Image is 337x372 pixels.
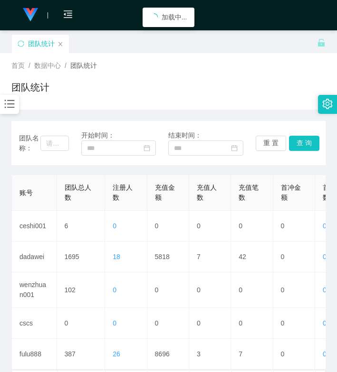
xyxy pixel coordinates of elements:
[57,211,106,242] td: 6
[231,145,238,151] i: 图标: calendar
[65,62,67,69] span: /
[323,222,327,230] span: 0
[12,211,57,242] td: ceshi001
[57,272,106,308] td: 102
[256,136,286,151] button: 重 置
[70,62,97,69] span: 团队统计
[273,211,315,242] td: 0
[11,62,25,69] span: 首页
[57,242,106,272] td: 1695
[11,80,49,94] h1: 团队统计
[231,242,273,272] td: 42
[57,339,106,370] td: 387
[239,184,259,201] span: 充值笔数
[58,41,63,47] i: 图标: close
[323,286,327,294] span: 0
[168,131,202,139] span: 结束时间：
[113,319,116,327] span: 0
[40,136,69,151] input: 请输入
[12,242,57,272] td: dadawei
[189,339,231,370] td: 3
[65,184,91,201] span: 团队总人数
[162,13,187,21] span: 加载中...
[19,133,40,153] span: 团队名称：
[18,40,24,47] i: 图标: sync
[273,308,315,339] td: 0
[197,184,217,201] span: 充值人数
[189,242,231,272] td: 7
[231,211,273,242] td: 0
[113,184,133,201] span: 注册人数
[34,62,61,69] span: 数据中心
[273,272,315,308] td: 0
[113,286,116,294] span: 0
[189,308,231,339] td: 0
[113,253,120,260] span: 18
[29,62,30,69] span: /
[231,339,273,370] td: 7
[317,38,326,47] i: 图标: unlock
[323,350,327,358] span: 0
[189,211,231,242] td: 0
[273,339,315,370] td: 0
[12,308,57,339] td: cscs
[81,131,115,139] span: 开始时间：
[147,339,189,370] td: 8696
[323,253,327,260] span: 0
[322,99,333,109] i: 图标: setting
[155,184,175,201] span: 充值金额
[57,308,106,339] td: 0
[147,308,189,339] td: 0
[150,13,158,21] i: icon: loading
[52,0,84,31] i: 图标: menu-fold
[28,35,55,53] div: 团队统计
[113,350,120,358] span: 26
[147,242,189,272] td: 5818
[3,98,16,110] i: 图标: bars
[289,136,319,151] button: 查 询
[113,222,116,230] span: 0
[144,145,150,151] i: 图标: calendar
[19,189,33,196] span: 账号
[147,211,189,242] td: 0
[231,308,273,339] td: 0
[273,242,315,272] td: 0
[323,319,327,327] span: 0
[12,339,57,370] td: fulu888
[231,272,273,308] td: 0
[281,184,301,201] span: 首冲金额
[23,8,38,21] img: logo.9652507e.png
[189,272,231,308] td: 0
[12,272,57,308] td: wenzhuan001
[147,272,189,308] td: 0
